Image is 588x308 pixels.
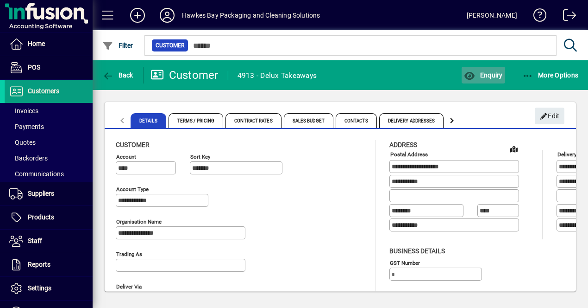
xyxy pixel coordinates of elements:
[462,67,505,83] button: Enquiry
[5,206,93,229] a: Products
[464,71,502,79] span: Enquiry
[520,67,581,83] button: More Options
[284,113,333,128] span: Sales Budget
[102,42,133,49] span: Filter
[9,123,44,130] span: Payments
[150,68,219,83] div: Customer
[9,139,36,146] span: Quotes
[225,113,281,128] span: Contract Rates
[507,141,521,156] a: View on map
[540,109,560,124] span: Edit
[5,32,93,56] a: Home
[169,113,224,128] span: Terms / Pricing
[116,154,136,160] mat-label: Account
[336,113,377,128] span: Contacts
[389,247,445,255] span: Business details
[156,41,184,50] span: Customer
[116,283,142,290] mat-label: Deliver via
[5,182,93,205] a: Suppliers
[28,237,42,244] span: Staff
[100,67,136,83] button: Back
[389,141,417,148] span: Address
[116,141,150,148] span: Customer
[390,259,420,266] mat-label: GST Number
[526,2,547,32] a: Knowledge Base
[28,284,51,292] span: Settings
[182,8,320,23] div: Hawkes Bay Packaging and Cleaning Solutions
[28,40,45,47] span: Home
[5,56,93,79] a: POS
[28,190,54,197] span: Suppliers
[9,107,38,115] span: Invoices
[28,64,40,71] span: POS
[190,154,210,160] mat-label: Sort key
[535,108,564,124] button: Edit
[556,2,576,32] a: Logout
[123,7,152,24] button: Add
[5,135,93,150] a: Quotes
[100,37,136,54] button: Filter
[522,71,579,79] span: More Options
[116,251,142,257] mat-label: Trading as
[5,150,93,166] a: Backorders
[379,113,444,128] span: Delivery Addresses
[5,103,93,119] a: Invoices
[467,8,517,23] div: [PERSON_NAME]
[93,67,144,83] app-page-header-button: Back
[238,68,317,83] div: 4913 - Delux Takeaways
[9,154,48,162] span: Backorders
[28,213,54,221] span: Products
[5,166,93,182] a: Communications
[152,7,182,24] button: Profile
[9,170,64,178] span: Communications
[28,261,50,268] span: Reports
[5,230,93,253] a: Staff
[102,71,133,79] span: Back
[5,277,93,300] a: Settings
[116,218,162,225] mat-label: Organisation name
[28,87,59,95] span: Customers
[116,186,149,192] mat-label: Account Type
[5,253,93,276] a: Reports
[5,119,93,135] a: Payments
[131,113,166,128] span: Details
